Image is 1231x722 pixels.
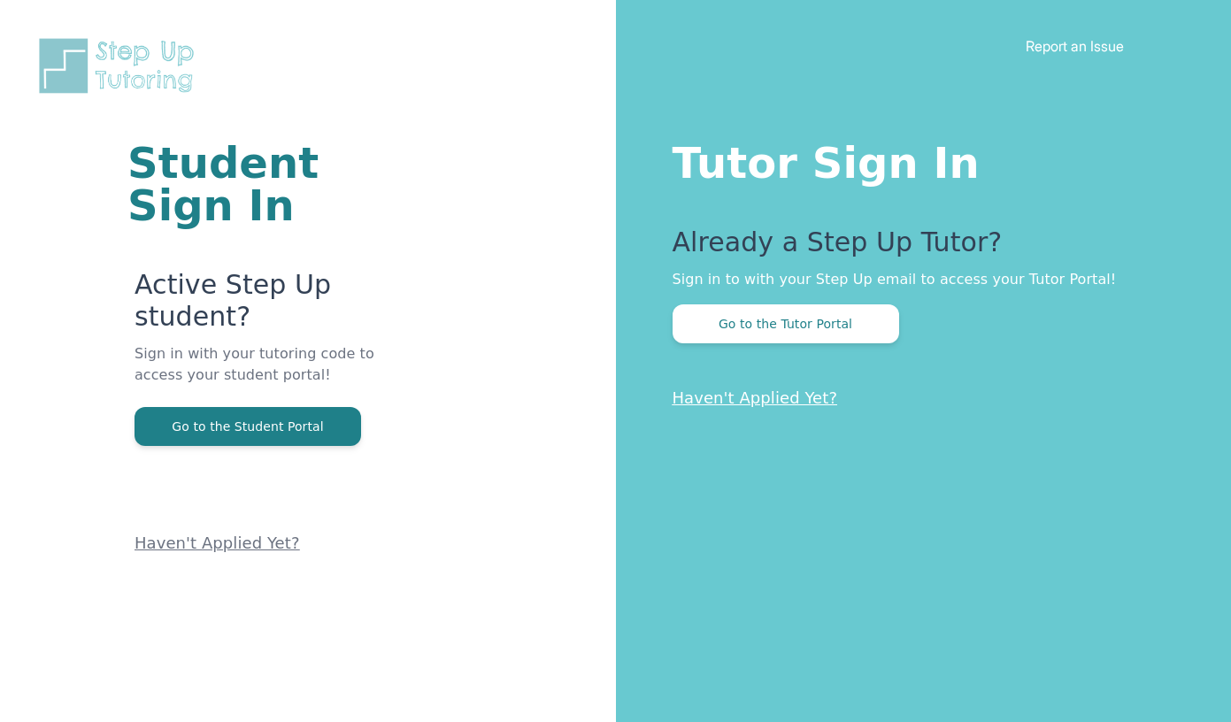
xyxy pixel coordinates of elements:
[135,418,361,434] a: Go to the Student Portal
[127,142,404,227] h1: Student Sign In
[1026,37,1124,55] a: Report an Issue
[673,134,1161,184] h1: Tutor Sign In
[135,534,300,552] a: Haven't Applied Yet?
[673,304,899,343] button: Go to the Tutor Portal
[673,269,1161,290] p: Sign in to with your Step Up email to access your Tutor Portal!
[135,343,404,407] p: Sign in with your tutoring code to access your student portal!
[673,315,899,332] a: Go to the Tutor Portal
[673,388,838,407] a: Haven't Applied Yet?
[35,35,205,96] img: Step Up Tutoring horizontal logo
[673,227,1161,269] p: Already a Step Up Tutor?
[135,269,404,343] p: Active Step Up student?
[135,407,361,446] button: Go to the Student Portal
